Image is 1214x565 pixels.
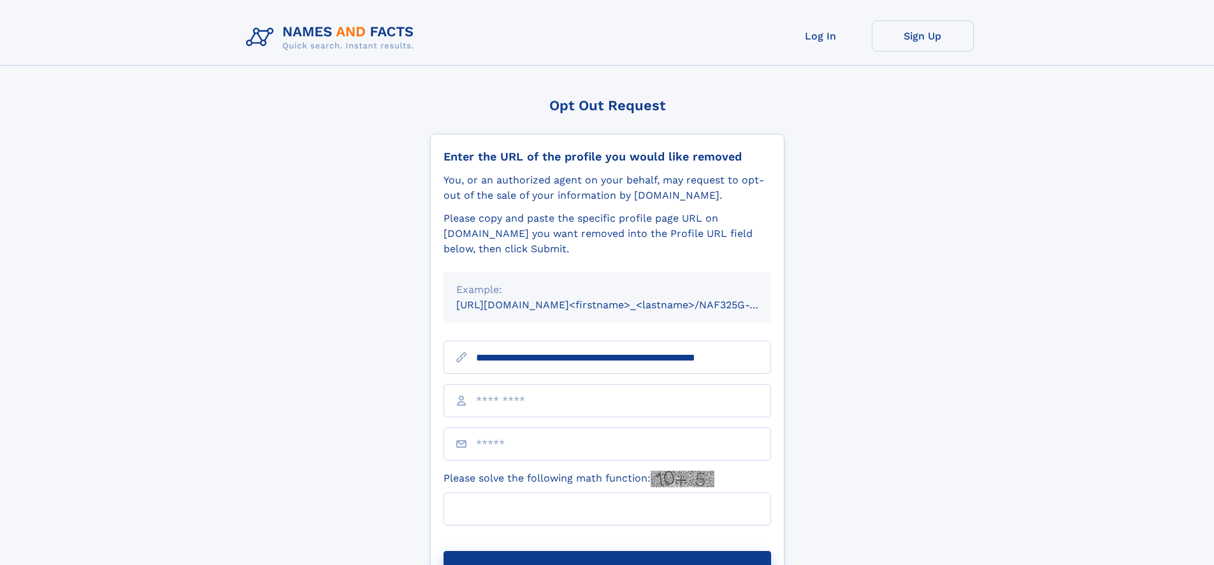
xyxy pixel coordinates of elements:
div: You, or an authorized agent on your behalf, may request to opt-out of the sale of your informatio... [444,173,771,203]
div: Example: [456,282,758,297]
div: Opt Out Request [430,97,784,113]
div: Please copy and paste the specific profile page URL on [DOMAIN_NAME] you want removed into the Pr... [444,211,771,257]
div: Enter the URL of the profile you would like removed [444,150,771,164]
a: Sign Up [872,20,974,52]
small: [URL][DOMAIN_NAME]<firstname>_<lastname>/NAF325G-xxxxxxxx [456,299,795,311]
a: Log In [770,20,872,52]
img: Logo Names and Facts [241,20,424,55]
label: Please solve the following math function: [444,471,714,487]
